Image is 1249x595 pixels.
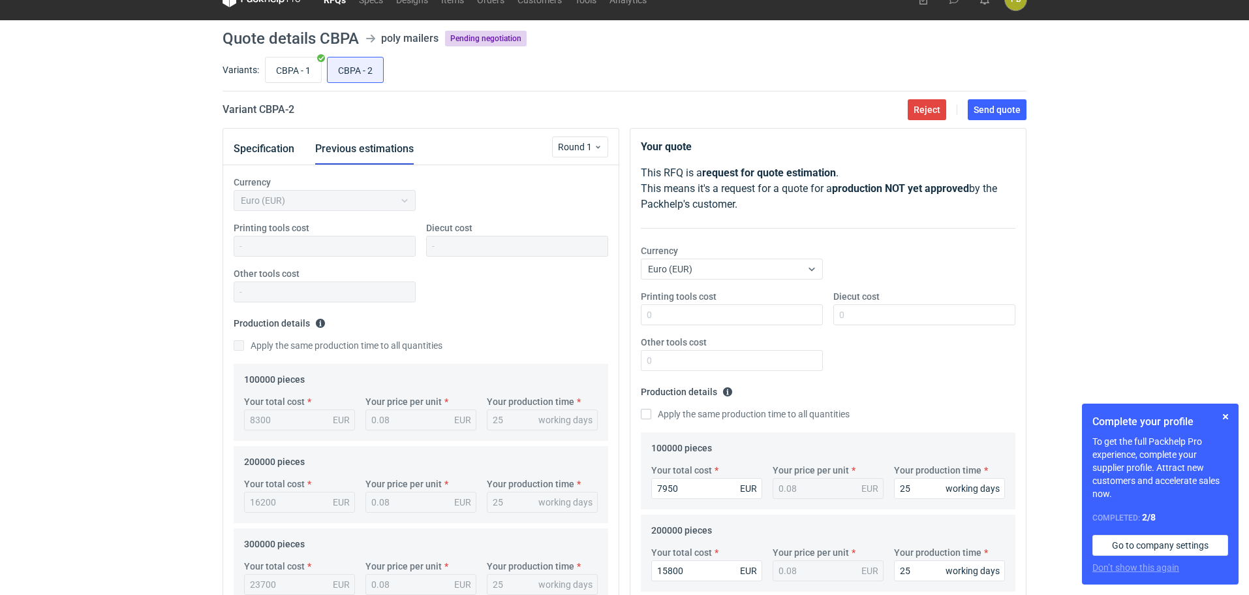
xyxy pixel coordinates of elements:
[381,31,439,46] div: poly mailers
[1218,409,1233,425] button: Skip for now
[487,560,574,573] label: Your production time
[244,560,305,573] label: Your total cost
[651,560,762,581] input: 0
[740,482,757,495] div: EUR
[558,140,594,153] span: Round 1
[894,546,981,559] label: Your production time
[740,564,757,577] div: EUR
[832,182,969,195] strong: production NOT yet approved
[946,482,1000,495] div: working days
[333,578,350,591] div: EUR
[244,369,305,385] legend: 100000 pieces
[538,413,593,426] div: working days
[244,395,305,408] label: Your total cost
[861,564,878,577] div: EUR
[365,395,442,408] label: Your price per unit
[265,57,322,83] label: CBPA - 1
[234,313,326,329] legend: Production details
[651,478,762,499] input: 0
[1092,511,1228,524] div: Completed:
[1142,512,1156,523] strong: 2 / 8
[1092,435,1228,500] p: To get the full Packhelp Pro experience, complete your supplier profile. Attract new customers an...
[487,477,574,490] label: Your production time
[333,496,350,509] div: EUR
[234,339,442,352] label: Apply the same production time to all quantities
[946,564,1000,577] div: working days
[223,63,259,76] label: Variants:
[833,290,880,303] label: Diecut cost
[651,546,712,559] label: Your total cost
[234,221,309,234] label: Printing tools cost
[223,102,294,118] h2: Variant CBPA - 2
[223,31,359,46] h1: Quote details CBPA
[908,99,946,120] button: Reject
[894,478,1005,499] input: 0
[1092,414,1228,430] h1: Complete your profile
[914,105,940,114] span: Reject
[365,560,442,573] label: Your price per unit
[641,165,1015,212] p: This RFQ is a . This means it's a request for a quote for a by the Packhelp's customer.
[641,140,692,153] strong: Your quote
[833,304,1015,325] input: 0
[651,464,712,477] label: Your total cost
[234,133,294,165] button: Specification
[641,336,707,349] label: Other tools cost
[445,31,527,46] span: Pending negotiation
[538,496,593,509] div: working days
[861,482,878,495] div: EUR
[234,267,300,280] label: Other tools cost
[244,451,305,467] legend: 200000 pieces
[454,413,471,426] div: EUR
[454,578,471,591] div: EUR
[1092,535,1228,556] a: Go to company settings
[234,176,271,189] label: Currency
[538,578,593,591] div: working days
[487,395,574,408] label: Your production time
[641,290,717,303] label: Printing tools cost
[894,560,1005,581] input: 0
[315,133,414,165] button: Previous estimations
[648,264,692,274] span: Euro (EUR)
[244,477,305,490] label: Your total cost
[651,438,712,453] legend: 100000 pieces
[333,413,350,426] div: EUR
[1092,561,1179,574] button: Don’t show this again
[365,477,442,490] label: Your price per unit
[327,57,384,83] label: CBPA - 2
[641,244,678,257] label: Currency
[773,464,849,477] label: Your price per unit
[641,350,823,371] input: 0
[641,381,733,397] legend: Production details
[426,221,472,234] label: Diecut cost
[773,546,849,559] label: Your price per unit
[974,105,1021,114] span: Send quote
[968,99,1026,120] button: Send quote
[641,304,823,325] input: 0
[641,408,850,421] label: Apply the same production time to all quantities
[454,496,471,509] div: EUR
[651,520,712,536] legend: 200000 pieces
[244,534,305,549] legend: 300000 pieces
[894,464,981,477] label: Your production time
[702,167,836,179] strong: request for quote estimation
